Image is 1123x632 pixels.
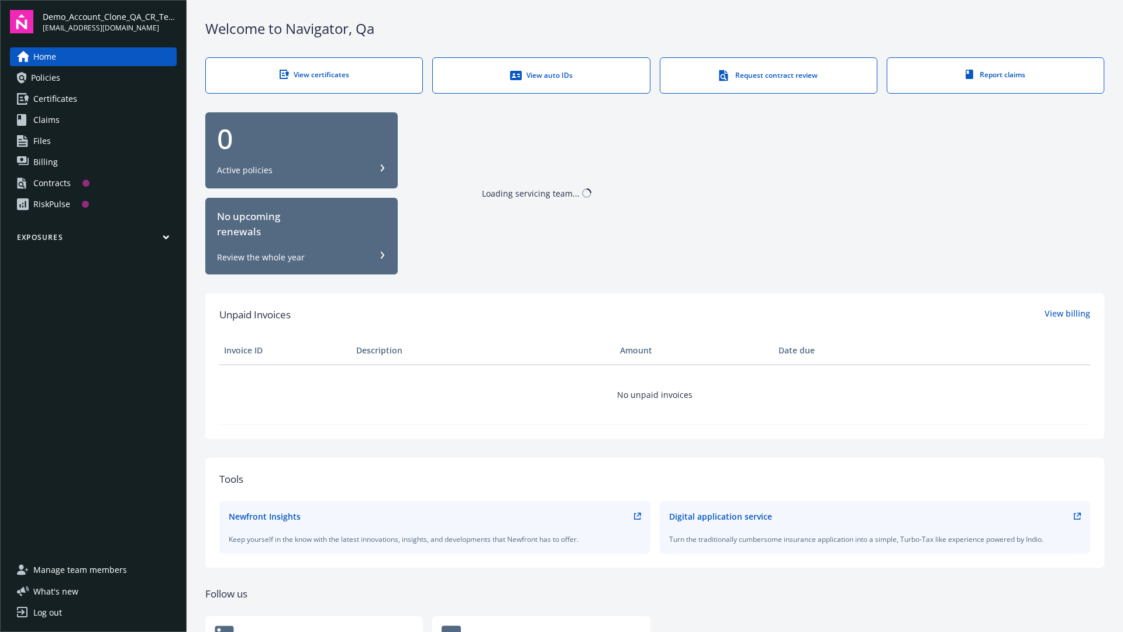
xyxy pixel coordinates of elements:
th: Amount [615,336,774,365]
a: Request contract review [660,57,877,94]
button: Demo_Account_Clone_QA_CR_Tests_Prospect[EMAIL_ADDRESS][DOMAIN_NAME] [43,10,177,33]
span: Policies [31,68,60,87]
th: Description [352,336,615,365]
div: Active policies [217,164,273,176]
th: Date due [774,336,906,365]
div: Digital application service [669,510,772,523]
span: Files [33,132,51,150]
button: 0Active policies [205,112,398,189]
th: Invoice ID [219,336,352,365]
div: Review the whole year [217,252,305,263]
span: Demo_Account_Clone_QA_CR_Tests_Prospect [43,11,177,23]
a: Files [10,132,177,150]
a: Contracts [10,174,177,193]
a: Billing [10,153,177,171]
div: 0 [217,125,386,153]
div: No upcoming renewals [217,209,386,240]
div: Keep yourself in the know with the latest innovations, insights, and developments that Newfront h... [229,534,641,544]
a: Report claims [887,57,1104,94]
span: What ' s new [33,585,78,597]
span: Home [33,47,56,66]
td: No unpaid invoices [219,365,1090,424]
div: RiskPulse [33,195,70,214]
span: Claims [33,111,60,129]
div: Turn the traditionally cumbersome insurance application into a simple, Turbo-Tax like experience ... [669,534,1081,544]
span: [EMAIL_ADDRESS][DOMAIN_NAME] [43,23,177,33]
a: Certificates [10,90,177,108]
button: No upcomingrenewalsReview the whole year [205,198,398,274]
div: View certificates [229,70,399,80]
a: View certificates [205,57,423,94]
div: Log out [33,603,62,622]
a: Home [10,47,177,66]
div: Report claims [911,70,1080,80]
img: navigator-logo.svg [10,10,33,33]
span: Billing [33,153,58,171]
div: Loading servicing team... [482,187,580,200]
div: Welcome to Navigator , Qa [205,19,1104,39]
div: Follow us [205,586,1104,602]
button: What's new [10,585,97,597]
button: Exposures [10,232,177,247]
a: Policies [10,68,177,87]
div: Tools [219,472,1090,487]
a: View auto IDs [432,57,650,94]
span: Certificates [33,90,77,108]
div: Newfront Insights [229,510,301,523]
div: Request contract review [684,70,853,81]
span: Manage team members [33,561,127,579]
span: Unpaid Invoices [219,307,291,322]
a: RiskPulse [10,195,177,214]
a: Manage team members [10,561,177,579]
div: Contracts [33,174,71,193]
div: View auto IDs [456,70,626,81]
a: View billing [1045,307,1090,322]
a: Claims [10,111,177,129]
